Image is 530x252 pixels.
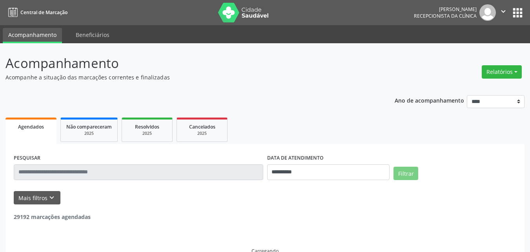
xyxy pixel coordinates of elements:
[496,4,511,21] button: 
[20,9,67,16] span: Central de Marcação
[3,28,62,43] a: Acompanhamento
[482,65,522,79] button: Relatórios
[127,131,167,136] div: 2025
[189,123,215,130] span: Cancelados
[267,152,324,164] label: DATA DE ATENDIMENTO
[18,123,44,130] span: Agendados
[14,152,40,164] label: PESQUISAR
[66,131,112,136] div: 2025
[5,53,369,73] p: Acompanhamento
[511,6,525,20] button: apps
[14,213,91,221] strong: 29192 marcações agendadas
[66,123,112,130] span: Não compareceram
[14,191,60,205] button: Mais filtroskeyboard_arrow_down
[393,167,418,180] button: Filtrar
[47,193,56,202] i: keyboard_arrow_down
[414,6,477,13] div: [PERSON_NAME]
[414,13,477,19] span: Recepcionista da clínica
[499,7,508,16] i: 
[5,73,369,81] p: Acompanhe a situação das marcações correntes e finalizadas
[5,6,67,19] a: Central de Marcação
[70,28,115,42] a: Beneficiários
[135,123,159,130] span: Resolvidos
[479,4,496,21] img: img
[395,95,464,105] p: Ano de acompanhamento
[182,131,222,136] div: 2025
